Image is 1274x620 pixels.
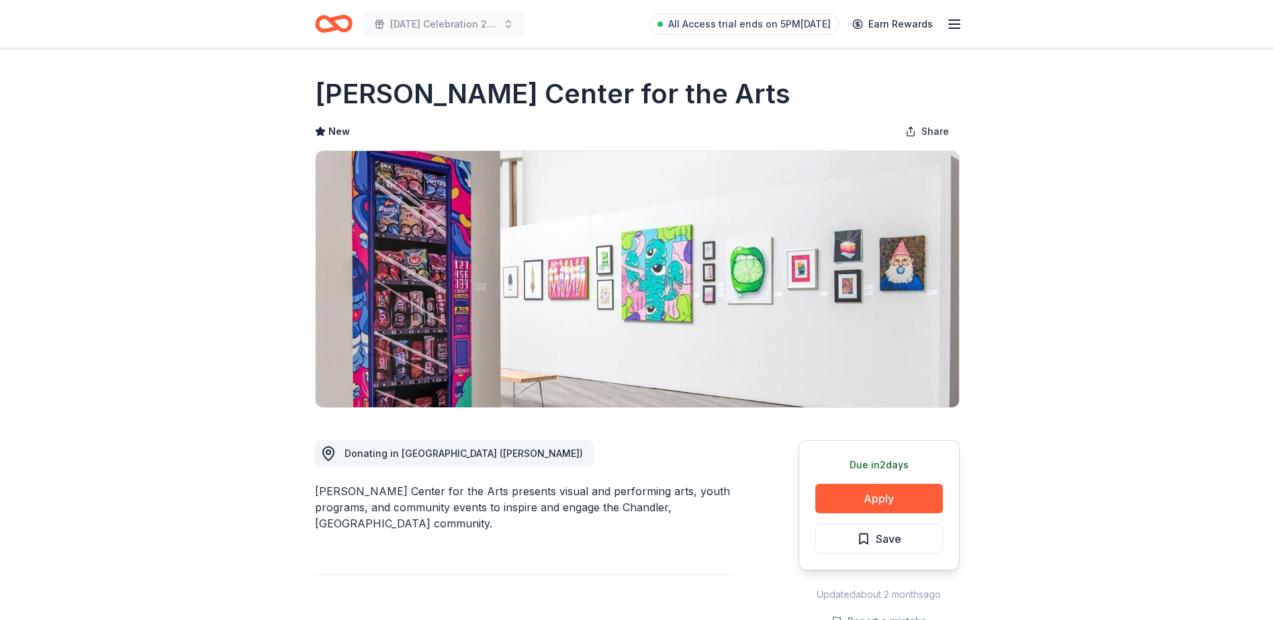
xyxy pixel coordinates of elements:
span: Donating in [GEOGRAPHIC_DATA] ([PERSON_NAME]) [345,448,583,459]
span: [DATE] Celebration 2025 [390,16,498,32]
span: New [328,123,350,140]
a: Home [315,8,353,40]
a: Earn Rewards [844,12,941,36]
button: [DATE] Celebration 2025 [363,11,525,38]
span: Share [921,123,949,140]
div: Updated about 2 months ago [799,586,960,603]
span: All Access trial ends on 5PM[DATE] [668,16,831,32]
a: All Access trial ends on 5PM[DATE] [649,13,839,35]
div: Due in 2 days [815,457,943,473]
div: [PERSON_NAME] Center for the Arts presents visual and performing arts, youth programs, and commun... [315,483,734,531]
h1: [PERSON_NAME] Center for the Arts [315,75,790,113]
button: Apply [815,484,943,513]
button: Save [815,524,943,554]
span: Save [876,530,901,548]
button: Share [895,118,960,145]
img: Image for Chandler Center for the Arts [316,151,959,407]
